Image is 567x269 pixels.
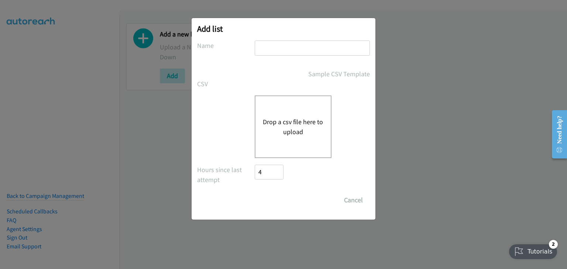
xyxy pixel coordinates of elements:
[197,79,255,89] label: CSV
[263,117,323,137] button: Drop a csv file here to upload
[505,237,561,263] iframe: Checklist
[197,41,255,50] label: Name
[197,165,255,185] label: Hours since last attempt
[546,105,567,164] iframe: Resource Center
[308,69,370,79] a: Sample CSV Template
[337,193,370,207] button: Cancel
[197,24,370,34] h2: Add list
